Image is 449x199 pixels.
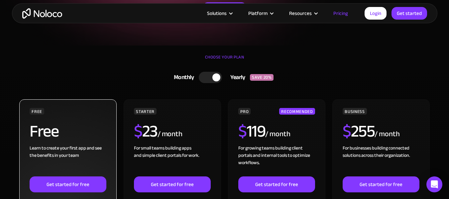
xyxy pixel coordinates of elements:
[248,9,268,18] div: Platform
[134,176,210,192] a: Get started for free
[375,129,399,140] div: / month
[238,123,265,140] h2: 119
[30,176,106,192] a: Get started for free
[281,9,325,18] div: Resources
[166,72,199,82] div: Monthly
[250,74,274,81] div: SAVE 20%
[207,9,227,18] div: Solutions
[238,116,247,147] span: $
[365,7,387,20] a: Login
[199,9,240,18] div: Solutions
[240,9,281,18] div: Platform
[158,129,182,140] div: / month
[343,116,351,147] span: $
[343,108,367,115] div: BUSINESS
[392,7,427,20] a: Get started
[325,9,356,18] a: Pricing
[30,145,106,176] div: Learn to create your first app and see the benefits in your team ‍
[238,108,251,115] div: PRO
[134,145,210,176] div: For small teams building apps and simple client portals for work. ‍
[238,145,315,176] div: For growing teams building client portals and internal tools to optimize workflows.
[343,145,419,176] div: For businesses building connected solutions across their organization. ‍
[265,129,290,140] div: / month
[134,123,158,140] h2: 23
[22,8,62,19] a: home
[19,52,431,69] div: CHOOSE YOUR PLAN
[30,123,58,140] h2: Free
[343,176,419,192] a: Get started for free
[222,72,250,82] div: Yearly
[279,108,315,115] div: RECOMMENDED
[134,108,156,115] div: STARTER
[289,9,312,18] div: Resources
[134,116,142,147] span: $
[30,108,44,115] div: FREE
[238,176,315,192] a: Get started for free
[343,123,375,140] h2: 255
[426,176,442,192] div: Open Intercom Messenger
